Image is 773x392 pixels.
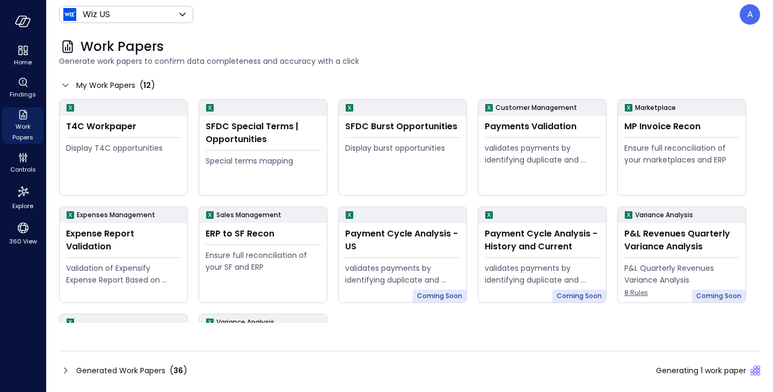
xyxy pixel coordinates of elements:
[10,89,36,100] span: Findings
[206,227,320,240] div: ERP to SF Recon
[83,8,110,21] p: Wiz US
[173,365,183,376] span: 36
[66,227,181,253] div: Expense Report Validation
[206,155,320,167] div: Special terms mapping
[417,291,462,301] span: Coming Soon
[624,262,739,286] div: P&L Quarterly Revenues Variance Analysis
[66,142,181,154] div: Display T4C opportunities
[345,262,460,286] div: validates payments by identifying duplicate and erroneous entries.
[10,164,36,175] span: Controls
[2,43,43,69] div: Home
[12,201,33,211] span: Explore
[59,55,760,67] span: Generate work papers to confirm data completeness and accuracy with a click
[81,38,164,55] span: Work Papers
[216,210,281,220] p: Sales Management
[14,57,32,68] span: Home
[557,291,602,301] span: Coming Soon
[345,120,460,133] div: SFDC Burst Opportunities
[206,120,320,146] div: SFDC Special Terms | Opportunities
[485,262,600,286] div: validates payments by identifying duplicate and erroneous entries.
[2,150,43,176] div: Controls
[345,142,460,154] div: Display burst opportunities
[76,365,165,376] span: Generated Work Papers
[624,120,739,133] div: MP Invoice Recon
[206,249,320,273] div: Ensure full reconciliation of your SF and ERP
[9,236,37,247] span: 360 View
[750,366,760,375] div: Sliding puzzle loader
[747,8,753,21] p: A
[2,75,43,101] div: Findings
[143,80,151,91] span: 12
[140,79,155,92] div: ( )
[624,142,739,166] div: Ensure full reconciliation of your marketplaces and ERP
[495,102,577,113] p: Customer Management
[6,121,39,143] span: Work Papers
[345,227,460,253] div: Payment Cycle Analysis - US
[696,291,741,301] span: Coming Soon
[2,182,43,212] div: Explore
[656,365,746,376] span: Generating 1 work paper
[485,142,600,166] div: validates payments by identifying duplicate and erroneous entries.
[635,210,693,220] p: Variance Analysis
[485,120,600,133] div: Payments Validation
[216,317,274,328] p: Variance Analysis
[76,79,135,91] span: My Work Papers
[77,210,155,220] p: Expenses Management
[170,364,187,377] div: ( )
[485,227,600,253] div: Payment Cycle Analysis - History and Current
[66,120,181,133] div: T4C Workpaper
[624,227,739,253] div: P&L Revenues Quarterly Variance Analysis
[66,262,181,286] div: Validation of Expensify Expense Report Based on policy
[2,219,43,248] div: 360 View
[635,102,676,113] p: Marketplace
[63,8,76,21] img: Icon
[624,287,739,298] span: 8 Rules
[740,4,760,25] div: Almog Shamay Hacohen
[2,107,43,144] div: Work Papers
